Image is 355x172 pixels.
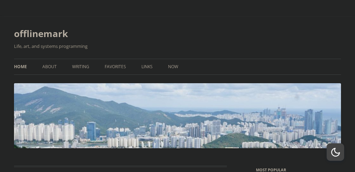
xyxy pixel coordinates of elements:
[42,59,57,74] a: About
[105,59,126,74] a: Favorites
[141,59,153,74] a: Links
[14,83,341,148] img: offlinemark
[14,59,27,74] a: Home
[14,25,68,42] a: offlinemark
[168,59,178,74] a: Now
[14,42,341,50] h2: Life, art, and systems programming
[72,59,89,74] a: Writing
